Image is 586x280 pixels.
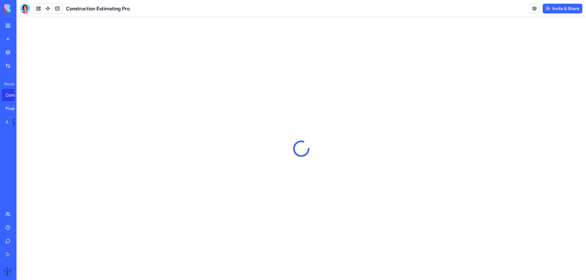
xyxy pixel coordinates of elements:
div: TRY [13,118,23,126]
span: Construction Estimating Pro [66,5,130,12]
div: AI Logo Generator [5,119,9,125]
img: logo [4,4,42,13]
div: PixelCraft Studio [5,105,23,112]
a: AI Logo GeneratorTRY [2,116,26,128]
button: Invite & Share [543,4,582,13]
img: ACg8ocJXc4biGNmL-6_84M9niqKohncbsBQNEji79DO8k46BE60Re2nP=s96-c [3,267,13,276]
a: PixelCraft Studio [2,102,26,115]
span: Recent [2,82,15,87]
a: Construction Estimating Pro [2,89,26,101]
div: Construction Estimating Pro [5,92,23,98]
